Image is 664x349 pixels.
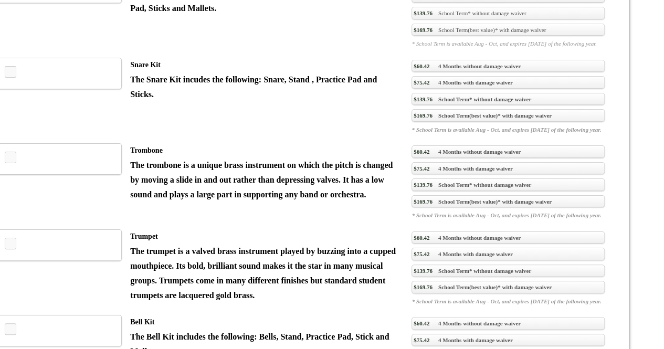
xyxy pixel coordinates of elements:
[414,250,429,258] span: $75.42
[5,323,16,335] a: MP3 Clip
[414,78,429,87] span: $75.42
[412,7,604,19] a: $139.76School Term* without damage waiver
[412,109,604,122] a: $169.76School Term(best value)* with damage waiver
[130,58,396,72] div: Snare Kit
[130,75,377,99] strong: The Snare Kit incudes the following: Snare, Stand , Practice Pad and Sticks.
[412,125,604,134] em: * School Term is available Aug - Oct, and expires [DATE] of the following year.
[414,181,433,189] span: $139.76
[130,315,396,330] div: Bell Kit
[412,24,604,36] a: $169.76School Term(best value)* with damage waiver
[130,229,396,244] div: Trumpet
[414,336,429,344] span: $75.42
[5,238,16,249] a: MP3 Clip
[414,111,433,120] span: $169.76
[414,164,429,173] span: $75.42
[414,147,429,156] span: $60.42
[412,231,604,244] a: $60.424 Months without damage waiver
[412,76,604,89] a: $75.424 Months with damage waiver
[414,267,433,275] span: $139.76
[130,247,396,300] strong: The trumpet is a valved brass instrument played by buzzing into a cupped mouthpiece. Its bold, br...
[412,145,604,158] a: $60.424 Months without damage waiver
[5,66,16,78] a: MP3 Clip
[414,95,433,103] span: $139.76
[412,248,604,260] a: $75.424 Months with damage waiver
[414,197,433,206] span: $169.76
[412,297,604,305] em: * School Term is available Aug - Oct, and expires [DATE] of the following year.
[412,178,604,191] a: $139.76School Term* without damage waiver
[5,152,16,163] a: MP3 Clip
[412,39,604,48] em: * School Term is available Aug - Oct, and expires [DATE] of the following year.
[412,265,604,277] a: $139.76School Term* without damage waiver
[130,143,396,158] div: Trombone
[412,162,604,175] a: $75.424 Months with damage waiver
[412,211,604,219] em: * School Term is available Aug - Oct, and expires [DATE] of the following year.
[412,334,604,346] a: $75.424 Months with damage waiver
[414,62,429,70] span: $60.42
[412,281,604,293] a: $169.76School Term(best value)* with damage waiver
[412,195,604,208] a: $169.76School Term(best value)* with damage waiver
[414,9,433,17] span: $139.76
[414,234,429,242] span: $60.42
[414,319,429,327] span: $60.42
[412,60,604,72] a: $60.424 Months without damage waiver
[130,161,393,199] strong: The trombone is a unique brass instrument on which the pitch is changed by moving a slide in and ...
[414,283,433,291] span: $169.76
[412,93,604,105] a: $139.76School Term* without damage waiver
[414,26,433,34] span: $169.76
[412,317,604,330] a: $60.424 Months without damage waiver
